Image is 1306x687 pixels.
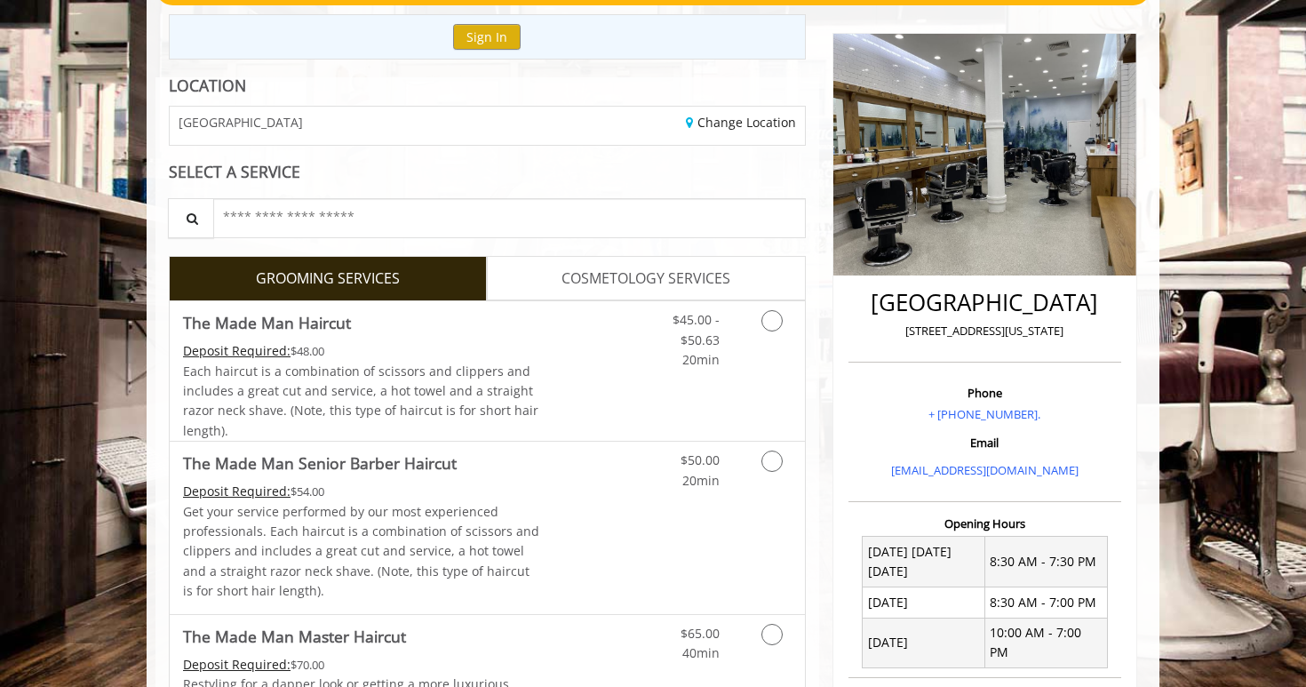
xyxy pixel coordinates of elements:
[183,624,406,649] b: The Made Man Master Haircut
[183,451,457,475] b: The Made Man Senior Barber Haircut
[891,462,1079,478] a: [EMAIL_ADDRESS][DOMAIN_NAME]
[453,24,521,50] button: Sign In
[682,472,720,489] span: 20min
[183,656,291,673] span: This service needs some Advance to be paid before we block your appointment
[183,482,540,501] div: $54.00
[169,75,246,96] b: LOCATION
[848,517,1121,530] h3: Opening Hours
[183,342,291,359] span: This service needs some Advance to be paid before we block your appointment
[183,363,538,439] span: Each haircut is a combination of scissors and clippers and includes a great cut and service, a ho...
[673,311,720,347] span: $45.00 - $50.63
[183,655,540,675] div: $70.00
[984,618,1107,668] td: 10:00 AM - 7:00 PM
[682,351,720,368] span: 20min
[179,116,303,129] span: [GEOGRAPHIC_DATA]
[681,451,720,468] span: $50.00
[561,268,730,291] span: COSMETOLOGY SERVICES
[169,164,806,180] div: SELECT A SERVICE
[853,322,1117,340] p: [STREET_ADDRESS][US_STATE]
[853,387,1117,399] h3: Phone
[928,406,1040,422] a: + [PHONE_NUMBER].
[183,483,291,499] span: This service needs some Advance to be paid before we block your appointment
[168,198,214,238] button: Service Search
[682,644,720,661] span: 40min
[256,268,400,291] span: GROOMING SERVICES
[984,537,1107,587] td: 8:30 AM - 7:30 PM
[853,436,1117,449] h3: Email
[984,587,1107,618] td: 8:30 AM - 7:00 PM
[863,537,985,587] td: [DATE] [DATE] [DATE]
[183,341,540,361] div: $48.00
[686,114,796,131] a: Change Location
[183,502,540,602] p: Get your service performed by our most experienced professionals. Each haircut is a combination o...
[853,290,1117,316] h2: [GEOGRAPHIC_DATA]
[681,625,720,642] span: $65.00
[863,618,985,668] td: [DATE]
[863,587,985,618] td: [DATE]
[183,310,351,335] b: The Made Man Haircut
